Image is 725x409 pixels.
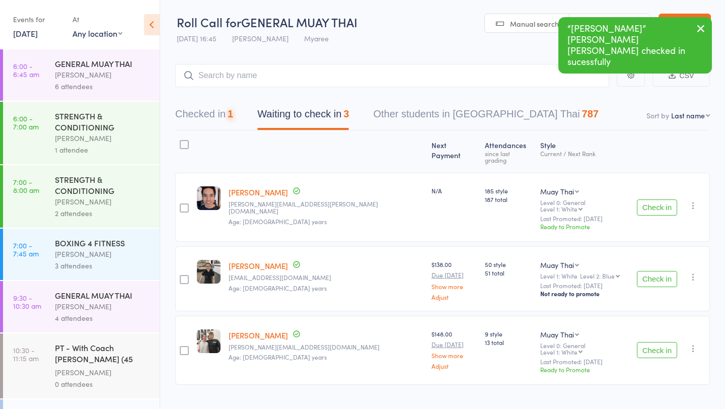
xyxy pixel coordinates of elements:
[197,329,221,353] img: image1755161102.png
[540,342,629,355] div: Level 0: General
[197,186,221,210] img: image1700265201.png
[13,178,39,194] time: 7:00 - 8:00 am
[72,11,122,28] div: At
[55,69,151,81] div: [PERSON_NAME]
[580,272,615,279] div: Level 2: Blue
[540,260,574,270] div: Muay Thai
[431,260,477,300] div: $138.00
[55,237,151,248] div: BOXING 4 FITNESS
[582,108,599,119] div: 787
[177,33,216,43] span: [DATE] 16:45
[55,144,151,156] div: 1 attendee
[13,241,39,257] time: 7:00 - 7:45 am
[55,208,151,219] div: 2 attendees
[536,135,633,168] div: Style
[229,260,288,271] a: [PERSON_NAME]
[481,135,536,168] div: Atten­dances
[431,186,477,195] div: N/A
[659,14,711,34] a: Exit roll call
[540,365,629,374] div: Ready to Promote
[229,217,327,226] span: Age: [DEMOGRAPHIC_DATA] years
[3,165,160,228] a: 7:00 -8:00 amSTRENGTH & CONDITIONING[PERSON_NAME]2 attendees
[431,271,477,279] small: Due [DATE]
[229,284,327,292] span: Age: [DEMOGRAPHIC_DATA] years
[671,110,705,120] div: Last name
[373,103,599,130] button: Other students in [GEOGRAPHIC_DATA] Thai787
[540,272,629,279] div: Level 1: White
[55,312,151,324] div: 4 attendees
[431,294,477,300] a: Adjust
[540,206,577,212] div: Level 1: White
[55,132,151,144] div: [PERSON_NAME]
[175,64,609,87] input: Search by name
[257,103,349,130] button: Waiting to check in3
[232,33,288,43] span: [PERSON_NAME]
[3,281,160,332] a: 9:30 -10:30 amGENERAL MUAY THAI[PERSON_NAME]4 attendees
[55,290,151,301] div: GENERAL MUAY THAI
[540,329,574,339] div: Muay Thai
[55,378,151,390] div: 0 attendees
[637,271,677,287] button: Check in
[540,349,577,355] div: Level 1: White
[13,346,39,362] time: 10:30 - 11:15 am
[427,135,481,168] div: Next Payment
[431,352,477,359] a: Show more
[55,260,151,271] div: 3 attendees
[13,62,39,78] time: 6:00 - 6:45 am
[637,342,677,358] button: Check in
[540,290,629,298] div: Not ready to promote
[510,19,559,29] span: Manual search
[304,33,329,43] span: Myaree
[55,367,151,378] div: [PERSON_NAME]
[55,174,151,196] div: STRENGTH & CONDITIONING
[540,150,629,157] div: Current / Next Rank
[540,358,629,365] small: Last Promoted: [DATE]
[540,199,629,212] div: Level 0: General
[540,222,629,231] div: Ready to Promote
[55,248,151,260] div: [PERSON_NAME]
[485,329,532,338] span: 9 style
[13,11,62,28] div: Events for
[72,28,122,39] div: Any location
[3,102,160,164] a: 6:00 -7:00 amSTRENGTH & CONDITIONING[PERSON_NAME]1 attendee
[431,329,477,369] div: $148.00
[197,260,221,284] img: image1723457069.png
[540,215,629,222] small: Last Promoted: [DATE]
[485,260,532,268] span: 50 style
[13,114,39,130] time: 6:00 - 7:00 am
[55,196,151,208] div: [PERSON_NAME]
[485,268,532,277] span: 51 total
[177,14,241,30] span: Roll Call for
[175,103,233,130] button: Checked in1
[431,341,477,348] small: Due [DATE]
[540,282,629,289] small: Last Promoted: [DATE]
[229,330,288,340] a: [PERSON_NAME]
[55,110,151,132] div: STRENGTH & CONDITIONING
[229,353,327,361] span: Age: [DEMOGRAPHIC_DATA] years
[229,274,423,281] small: thapajasmita@gmail.com
[485,195,532,203] span: 187 total
[343,108,349,119] div: 3
[55,342,151,367] div: PT - With Coach [PERSON_NAME] (45 minutes)
[55,81,151,92] div: 6 attendees
[540,186,574,196] div: Muay Thai
[558,17,712,74] div: “[PERSON_NAME]” [PERSON_NAME] [PERSON_NAME] checked in sucessfully
[13,294,41,310] time: 9:30 - 10:30 am
[637,199,677,216] button: Check in
[485,338,532,347] span: 13 total
[228,108,233,119] div: 1
[241,14,357,30] span: GENERAL MUAY THAI
[229,344,423,351] small: horace.villeroy@gmail.com
[3,229,160,280] a: 7:00 -7:45 amBOXING 4 FITNESS[PERSON_NAME]3 attendees
[431,283,477,290] a: Show more
[3,333,160,398] a: 10:30 -11:15 amPT - With Coach [PERSON_NAME] (45 minutes)[PERSON_NAME]0 attendees
[229,187,288,197] a: [PERSON_NAME]
[55,58,151,69] div: GENERAL MUAY THAI
[55,301,151,312] div: [PERSON_NAME]
[3,49,160,101] a: 6:00 -6:45 amGENERAL MUAY THAI[PERSON_NAME]6 attendees
[652,65,710,87] button: CSV
[646,110,669,120] label: Sort by
[431,363,477,369] a: Adjust
[485,186,532,195] span: 185 style
[13,28,38,39] a: [DATE]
